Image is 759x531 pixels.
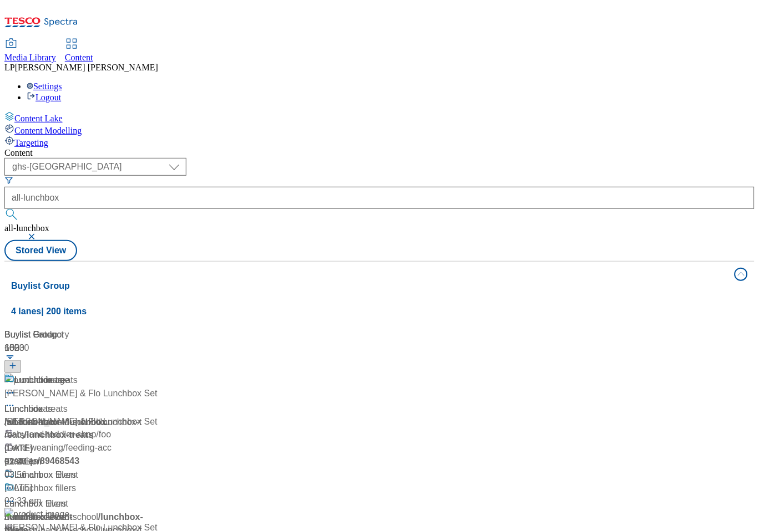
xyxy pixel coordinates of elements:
[4,402,68,416] div: Lunchbox treats
[14,114,63,123] span: Content Lake
[4,387,158,400] div: [PERSON_NAME] & Flo Lunchbox Set
[11,279,728,293] h4: Buylist Group
[15,63,158,72] span: [PERSON_NAME] [PERSON_NAME]
[4,415,158,428] div: [PERSON_NAME] & Flo Lunchbox Set
[4,136,755,148] a: Targeting
[65,39,93,63] a: Content
[27,93,61,102] a: Logout
[4,240,77,261] button: Stored View
[4,223,49,233] span: all-lunchbox
[4,469,143,482] div: 03:56 am
[14,126,82,135] span: Content Modelling
[4,341,143,355] div: 1003
[4,511,66,524] div: Lunchbox fillers
[4,262,755,324] button: Buylist Group4 lanes| 200 items
[4,328,143,341] div: Buylist Category
[4,148,755,158] div: Content
[4,111,755,124] a: Content Lake
[4,417,98,427] span: / whoosh-back-to-school
[27,81,62,91] a: Settings
[4,176,13,185] svg: Search Filters
[4,53,56,62] span: Media Library
[14,138,48,147] span: Targeting
[4,456,143,469] div: [DATE]
[65,53,93,62] span: Content
[14,482,76,496] div: Lunchbox fillers
[11,307,87,316] span: 4 lanes | 200 items
[14,374,78,387] div: Lunchbox treats
[4,63,15,72] span: LP
[4,124,755,136] a: Content Modelling
[24,431,93,440] span: / lunchbox-treats
[4,39,56,63] a: Media Library
[4,187,755,209] input: Search
[4,417,141,440] span: / lunchbox-treats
